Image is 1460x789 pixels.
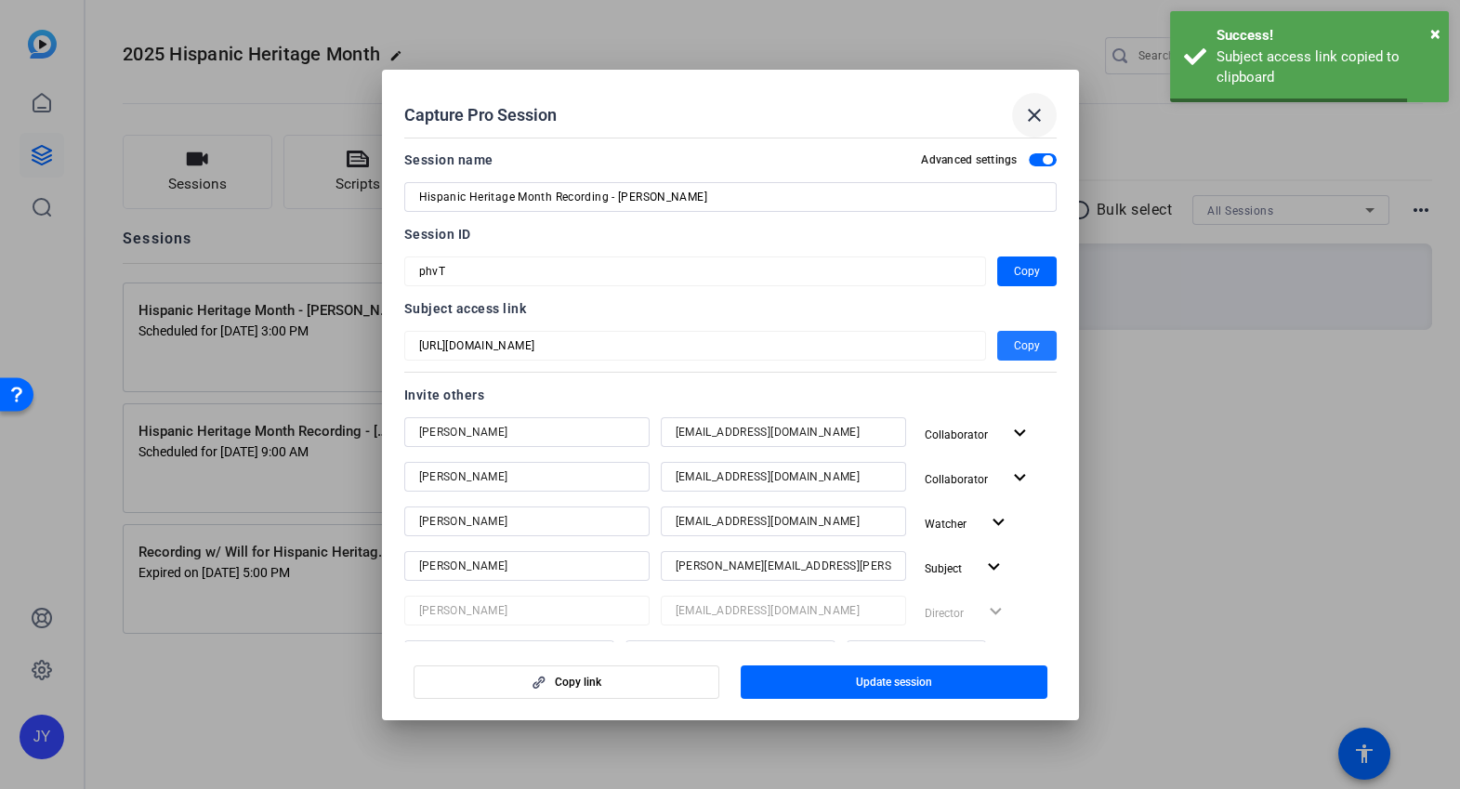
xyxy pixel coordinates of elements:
span: Collaborator [925,473,988,486]
mat-icon: expand_more [982,556,1006,579]
div: Subject access link [404,297,1057,320]
mat-icon: expand_more [987,511,1010,534]
span: Copy [1014,335,1040,357]
button: Copy [997,331,1057,361]
span: Copy link [555,675,601,690]
button: Collaborator [917,417,1039,451]
button: Close [1430,20,1440,47]
span: × [1430,22,1440,45]
div: Session name [404,149,493,171]
span: Collaborator [925,428,988,441]
input: Name... [419,466,635,488]
button: Update session [741,665,1047,699]
input: Session OTP [419,260,971,283]
div: Success! [1217,25,1435,46]
mat-icon: expand_more [1008,467,1032,490]
span: Watcher [925,518,967,531]
div: Session ID [404,223,1057,245]
button: Copy [997,256,1057,286]
input: Email... [676,421,891,443]
button: Subject [917,551,1013,585]
input: Email... [676,599,891,622]
mat-icon: close [1023,104,1046,126]
span: Update session [856,675,932,690]
input: Email... [676,555,891,577]
span: Copy [1014,260,1040,283]
div: Capture Pro Session [404,93,1057,138]
input: Email... [676,510,891,533]
h2: Advanced settings [921,152,1017,167]
input: Enter Session Name [419,186,1042,208]
button: Watcher [917,506,1018,540]
input: Session OTP [419,335,971,357]
span: Subject [925,562,962,575]
input: Name... [419,421,635,443]
mat-icon: expand_more [1008,422,1032,445]
input: Name... [419,510,635,533]
input: Name... [419,555,635,577]
button: Copy link [414,665,720,699]
button: Collaborator [917,462,1039,495]
input: Email... [676,466,891,488]
input: Name... [419,599,635,622]
div: Invite others [404,384,1057,406]
div: Subject access link copied to clipboard [1217,46,1435,88]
